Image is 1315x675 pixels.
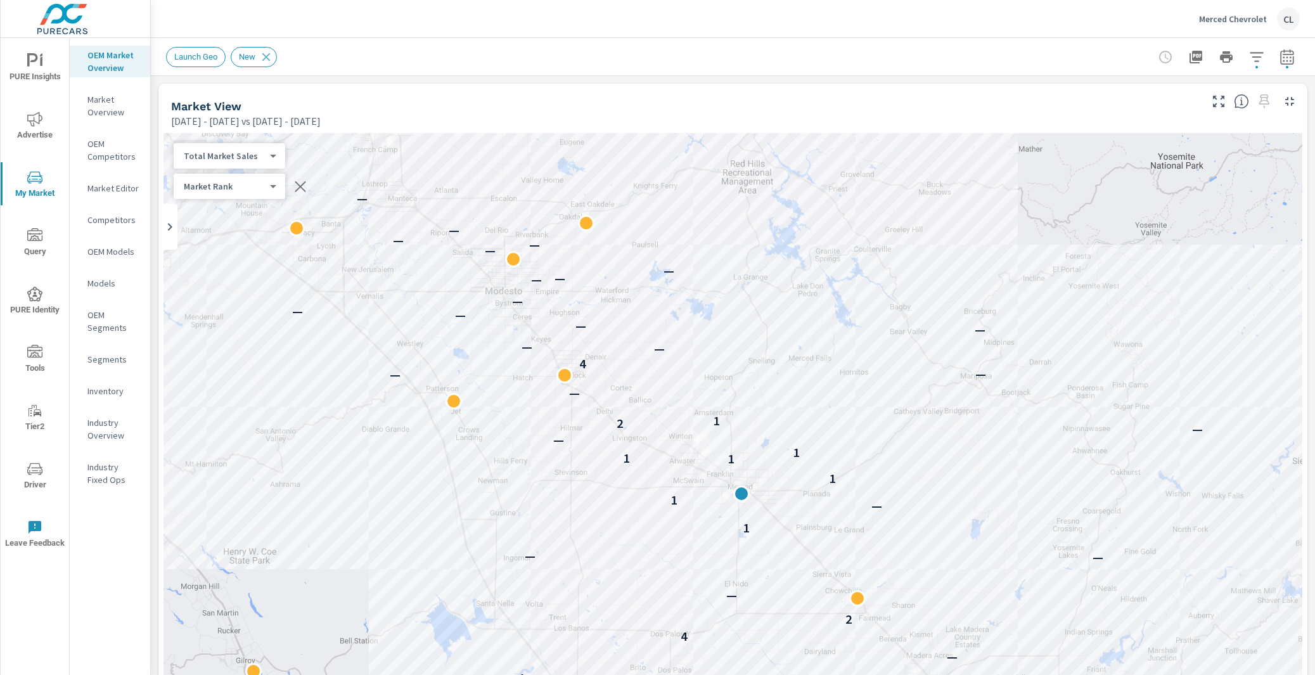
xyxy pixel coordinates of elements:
p: Models [87,277,140,290]
p: — [975,366,986,381]
p: Competitors [87,214,140,226]
p: [DATE] - [DATE] vs [DATE] - [DATE] [171,113,321,129]
div: OEM Competitors [70,134,150,166]
button: Print Report [1214,44,1239,70]
span: Tier2 [4,403,65,434]
button: Minimize Widget [1280,91,1300,112]
p: Inventory [87,385,140,397]
p: — [554,271,565,286]
p: 1 [728,451,734,466]
span: Query [4,228,65,259]
span: PURE Identity [4,286,65,318]
p: — [575,318,586,333]
p: 1 [670,492,677,508]
span: My Market [4,170,65,201]
p: — [1192,421,1203,437]
span: Driver [4,461,65,492]
span: New [231,52,263,61]
p: — [454,307,465,323]
p: — [1093,550,1103,565]
div: CL [1277,8,1300,30]
span: Leave Feedback [4,520,65,551]
div: Market Editor [70,179,150,198]
p: Total Market Sales [184,150,265,162]
span: Advertise [4,112,65,143]
p: — [871,498,882,513]
p: — [292,304,303,319]
p: — [664,263,674,278]
button: Select Date Range [1274,44,1300,70]
h5: Market View [171,100,241,113]
p: — [524,548,535,563]
p: 1 [793,445,800,460]
div: nav menu [1,38,69,563]
p: Merced Chevrolet [1199,13,1267,25]
p: 4 [681,629,688,644]
p: — [946,649,957,664]
div: Industry Fixed Ops [70,458,150,489]
p: — [392,233,403,248]
p: — [653,341,664,356]
p: Industry Overview [87,416,140,442]
p: Market Rank [184,181,265,192]
p: — [553,432,564,447]
p: — [531,272,542,287]
div: Inventory [70,382,150,401]
p: Industry Fixed Ops [87,461,140,486]
span: PURE Insights [4,53,65,84]
p: 2 [845,612,852,627]
div: Industry Overview [70,413,150,445]
p: 1 [622,451,629,466]
div: Market Overview [70,90,150,122]
p: — [485,243,496,258]
p: 1 [829,471,836,486]
p: OEM Segments [87,309,140,334]
button: Apply Filters [1244,44,1269,70]
p: OEM Market Overview [87,49,140,74]
p: — [569,385,580,401]
span: Select a preset date range to save this widget [1254,91,1274,112]
p: Segments [87,353,140,366]
div: Models [70,274,150,293]
div: New [231,47,277,67]
p: OEM Competitors [87,138,140,163]
span: Find the biggest opportunities in your market for your inventory. Understand by postal code where... [1234,94,1249,109]
div: Competitors [70,210,150,229]
span: Tools [4,345,65,376]
div: Total Market Sales [174,150,275,162]
p: 4 [579,356,586,371]
div: OEM Models [70,242,150,261]
p: Market Overview [87,93,140,119]
p: — [389,367,400,382]
p: 2 [616,416,623,431]
p: 1 [743,520,750,536]
p: — [726,587,737,602]
div: OEM Market Overview [70,46,150,77]
span: Launch Geo [167,52,225,61]
p: Market Editor [87,182,140,195]
p: 1 [713,413,720,428]
p: — [356,191,367,206]
div: Total Market Sales [174,181,275,193]
div: Segments [70,350,150,369]
p: — [449,222,459,238]
div: OEM Segments [70,305,150,337]
p: — [529,236,540,252]
p: — [511,293,522,309]
p: — [974,322,985,337]
p: — [522,339,532,354]
p: OEM Models [87,245,140,258]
